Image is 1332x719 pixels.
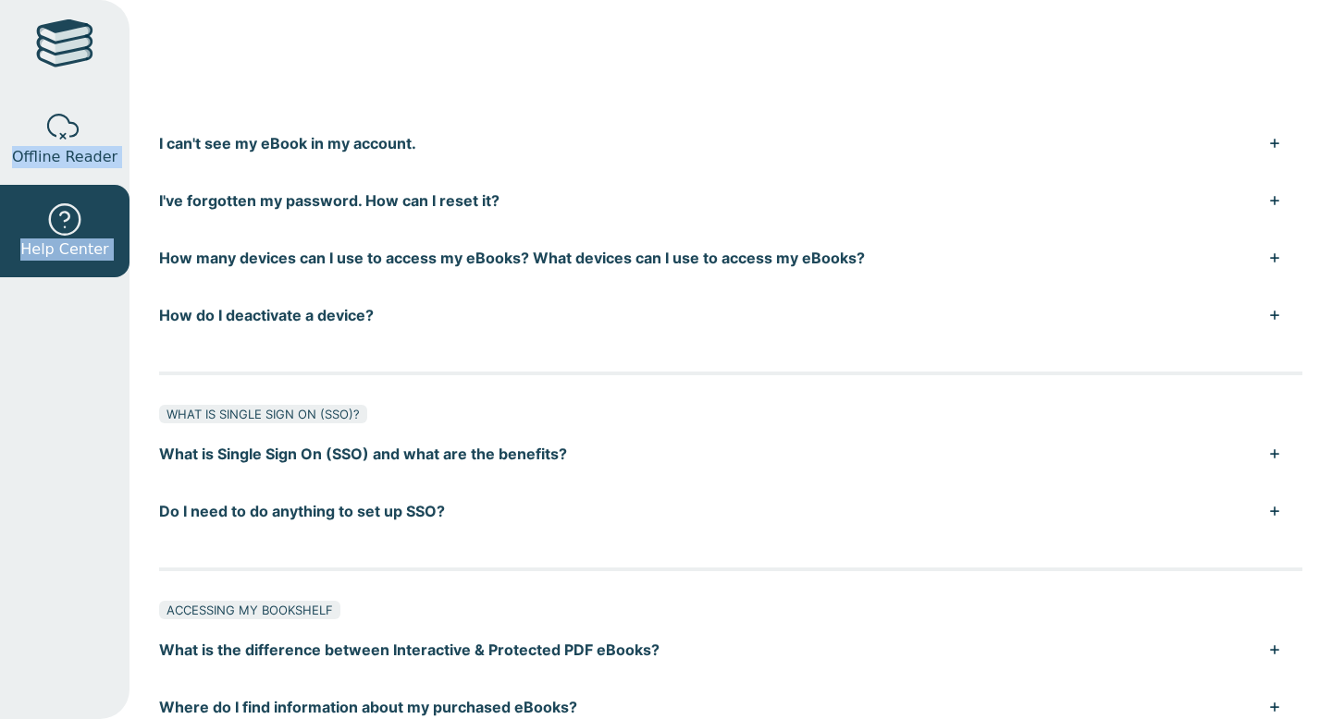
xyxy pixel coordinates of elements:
[159,115,1302,172] button: I can't see my eBook in my account.
[12,146,117,168] span: Offline Reader
[159,172,1302,229] button: I've forgotten my password. How can I reset it?
[159,425,1302,482] button: What is Single Sign On (SSO) and what are the benefits?
[20,238,108,261] span: Help Center
[159,229,1302,286] button: How many devices can I use to access my eBooks? What devices can I use to access my eBooks?
[159,482,1302,540] button: Do I need to do anything to set up SSO?
[159,286,1302,344] button: How do I deactivate a device?
[159,601,340,619] div: ACCESSING MY BOOKSHELF
[159,405,367,423] div: WHAT IS SINGLE SIGN ON (SSO)?
[159,621,1302,678] button: What is the difference between Interactive & Protected PDF eBooks?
